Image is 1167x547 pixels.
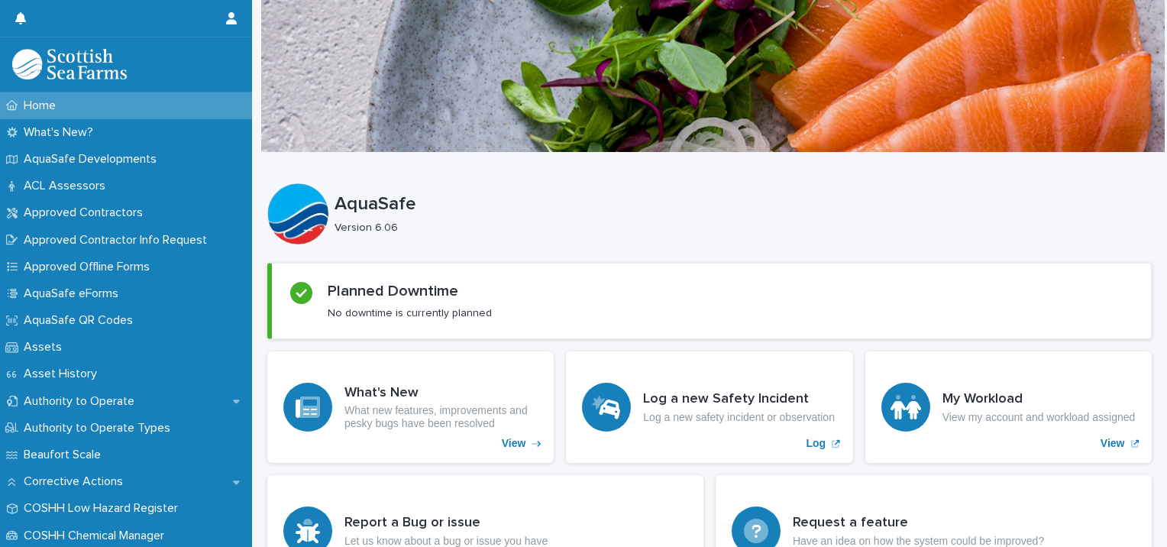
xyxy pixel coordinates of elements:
[18,421,183,435] p: Authority to Operate Types
[18,233,219,248] p: Approved Contractor Info Request
[18,313,145,328] p: AquaSafe QR Codes
[344,385,538,402] h3: What's New
[502,437,526,450] p: View
[793,515,1044,532] h3: Request a feature
[566,351,852,463] a: Log
[344,515,548,532] h3: Report a Bug or issue
[18,286,131,301] p: AquaSafe eForms
[18,367,109,381] p: Asset History
[643,391,835,408] h3: Log a new Safety Incident
[344,404,538,430] p: What new features, improvements and pesky bugs have been resolved
[12,49,127,79] img: bPIBxiqnSb2ggTQWdOVV
[328,306,492,320] p: No downtime is currently planned
[18,260,162,274] p: Approved Offline Forms
[267,351,554,463] a: View
[865,351,1152,463] a: View
[328,282,458,300] h2: Planned Downtime
[18,99,68,113] p: Home
[643,411,835,424] p: Log a new safety incident or observation
[18,474,135,489] p: Corrective Actions
[18,501,190,516] p: COSHH Low Hazard Register
[18,152,169,167] p: AquaSafe Developments
[18,529,176,543] p: COSHH Chemical Manager
[18,448,113,462] p: Beaufort Scale
[18,206,155,220] p: Approved Contractors
[18,340,74,354] p: Assets
[18,394,147,409] p: Authority to Operate
[335,222,1140,235] p: Version 6.06
[942,411,1136,424] p: View my account and workload assigned
[18,179,118,193] p: ACL Assessors
[1101,437,1125,450] p: View
[807,437,826,450] p: Log
[942,391,1136,408] h3: My Workload
[18,125,105,140] p: What's New?
[335,193,1146,215] p: AquaSafe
